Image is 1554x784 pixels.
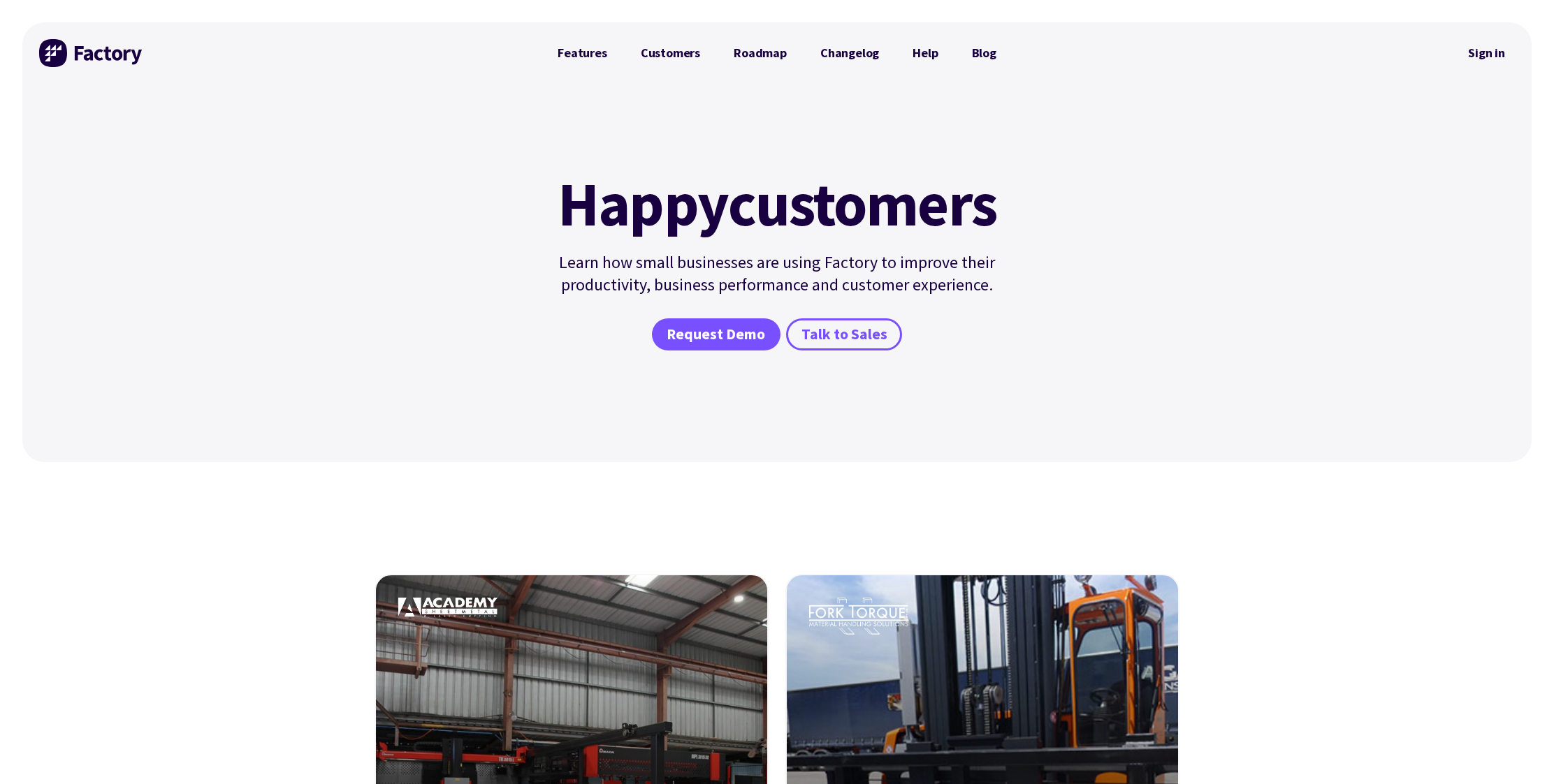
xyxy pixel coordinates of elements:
[39,39,144,67] img: Factory
[717,39,804,67] a: Roadmap
[1458,37,1515,69] a: Sign in
[558,173,728,235] mark: Happy
[624,39,717,67] a: Customers
[541,39,1013,67] nav: Primary Navigation
[1458,37,1515,69] nav: Secondary Navigation
[652,318,780,350] a: Request Demo
[896,39,954,67] a: Help
[801,325,887,345] span: Talk to Sales
[541,39,624,67] a: Features
[667,325,765,345] span: Request Demo
[549,251,1005,296] p: Learn how small businesses are using Factory to improve their productivity, business performance ...
[786,318,902,350] a: Talk to Sales
[955,39,1013,67] a: Blog
[549,173,1005,235] h1: customers
[804,39,896,67] a: Changelog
